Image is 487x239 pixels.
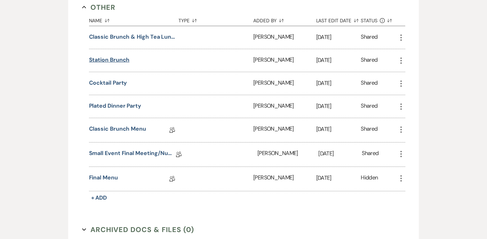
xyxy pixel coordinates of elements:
[253,118,316,142] div: [PERSON_NAME]
[89,79,127,87] button: Cocktail Party
[316,56,361,65] p: [DATE]
[316,79,361,88] p: [DATE]
[89,13,179,26] button: Name
[178,13,253,26] button: Type
[253,72,316,95] div: [PERSON_NAME]
[361,13,397,26] button: Status
[91,194,107,201] span: + Add
[89,193,109,203] button: + Add
[361,125,377,136] div: Shared
[318,149,362,158] p: [DATE]
[89,56,130,64] button: Station Brunch
[89,125,146,136] a: Classic Brunch Menu
[361,174,378,184] div: Hidden
[89,33,176,41] button: Classic Brunch & High Tea Luncheon
[89,102,141,110] button: Plated Dinner Party
[362,149,378,160] div: Shared
[257,142,318,167] div: [PERSON_NAME]
[253,13,316,26] button: Added By
[316,102,361,111] p: [DATE]
[253,49,316,72] div: [PERSON_NAME]
[253,95,316,118] div: [PERSON_NAME]
[316,33,361,42] p: [DATE]
[89,149,176,160] a: Small Event Final Meeting/Numbers Doc
[82,2,116,13] button: Other
[253,167,316,191] div: [PERSON_NAME]
[253,26,316,49] div: [PERSON_NAME]
[89,174,118,184] a: Final Menu
[361,18,377,23] span: Status
[316,125,361,134] p: [DATE]
[361,79,377,88] div: Shared
[316,174,361,183] p: [DATE]
[82,224,194,235] button: Archived Docs & Files (0)
[361,102,377,111] div: Shared
[361,56,377,65] div: Shared
[316,13,361,26] button: Last Edit Date
[361,33,377,42] div: Shared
